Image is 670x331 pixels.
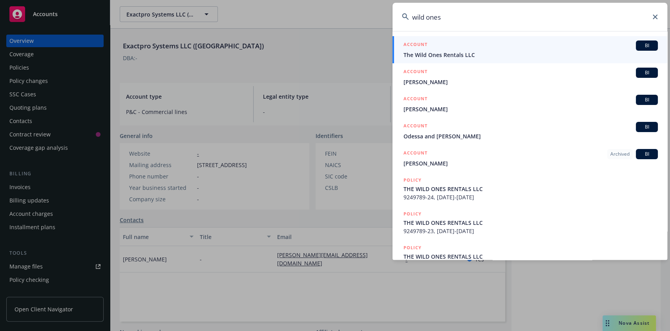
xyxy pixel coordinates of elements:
[393,63,667,90] a: ACCOUNTBI[PERSON_NAME]
[403,176,422,184] h5: POLICY
[403,185,658,193] span: THE WILD ONES RENTALS LLC
[403,95,427,104] h5: ACCOUNT
[393,206,667,239] a: POLICYTHE WILD ONES RENTALS LLC9249789-23, [DATE]-[DATE]
[393,3,667,31] input: Search...
[403,210,422,218] h5: POLICY
[403,105,658,113] span: [PERSON_NAME]
[639,69,655,76] span: BI
[403,132,658,140] span: Odessa and [PERSON_NAME]
[403,51,658,59] span: The Wild Ones Rentals LLC
[403,149,427,158] h5: ACCOUNT
[393,36,667,63] a: ACCOUNTBIThe Wild Ones Rentals LLC
[403,193,658,201] span: 9249789-24, [DATE]-[DATE]
[610,151,630,158] span: Archived
[639,151,655,158] span: BI
[403,40,427,50] h5: ACCOUNT
[639,96,655,103] span: BI
[393,118,667,145] a: ACCOUNTBIOdessa and [PERSON_NAME]
[393,172,667,206] a: POLICYTHE WILD ONES RENTALS LLC9249789-24, [DATE]-[DATE]
[403,252,658,261] span: THE WILD ONES RENTALS LLC
[403,159,658,167] span: [PERSON_NAME]
[639,42,655,49] span: BI
[403,219,658,227] span: THE WILD ONES RENTALS LLC
[403,227,658,235] span: 9249789-23, [DATE]-[DATE]
[393,239,667,273] a: POLICYTHE WILD ONES RENTALS LLC
[639,123,655,131] span: BI
[403,68,427,77] h5: ACCOUNT
[403,78,658,86] span: [PERSON_NAME]
[393,90,667,118] a: ACCOUNTBI[PERSON_NAME]
[403,244,422,252] h5: POLICY
[393,145,667,172] a: ACCOUNTArchivedBI[PERSON_NAME]
[403,122,427,131] h5: ACCOUNT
